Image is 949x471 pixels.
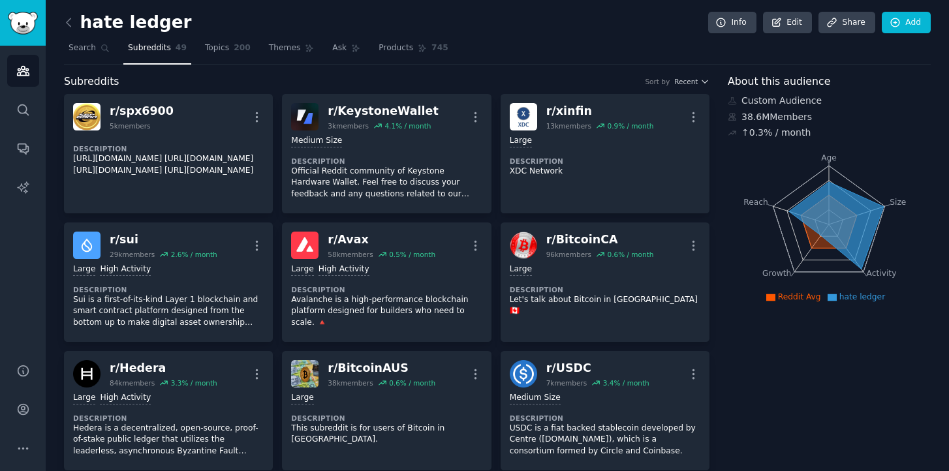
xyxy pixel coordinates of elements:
dt: Description [291,414,482,423]
div: r/ Hedera [110,360,217,376]
div: 3.3 % / month [171,378,217,387]
div: 0.6 % / month [607,250,653,259]
img: KeystoneWallet [291,103,319,130]
div: 96k members [546,250,591,259]
tspan: Size [890,197,906,206]
span: 745 [431,42,448,54]
tspan: Age [821,153,837,162]
span: Recent [674,77,698,86]
div: r/ xinfin [546,103,654,119]
a: Hederar/Hedera84kmembers3.3% / monthLargeHigh ActivityDescriptionHedera is a decentralized, open-... [64,351,273,470]
p: Official Reddit community of Keystone Hardware Wallet. Feel free to discuss your feedback and any... [291,166,482,200]
p: [URL][DOMAIN_NAME] [URL][DOMAIN_NAME] [URL][DOMAIN_NAME] [URL][DOMAIN_NAME] [73,153,264,176]
div: 84k members [110,378,155,387]
span: 49 [176,42,187,54]
span: Topics [205,42,229,54]
a: Avaxr/Avax58kmembers0.5% / monthLargeHigh ActivityDescriptionAvalanche is a high-performance bloc... [282,222,491,342]
p: Let's talk about Bitcoin in [GEOGRAPHIC_DATA] 🇨🇦 [510,294,700,317]
div: r/ KeystoneWallet [328,103,438,119]
img: Hedera [73,360,101,387]
div: Large [291,392,313,404]
span: Subreddits [128,42,171,54]
a: Share [818,12,875,34]
div: r/ BitcoinCA [546,232,654,248]
span: Products [379,42,413,54]
a: Search [64,38,114,65]
img: USDC [510,360,537,387]
img: GummySearch logo [8,12,38,35]
div: 7k members [546,378,587,387]
img: BitcoinCA [510,232,537,259]
tspan: Activity [867,269,897,278]
div: Custom Audience [728,94,931,108]
span: hate ledger [839,292,886,301]
p: Sui is a first-of-its-kind Layer 1 blockchain and smart contract platform designed from the botto... [73,294,264,329]
div: 0.9 % / month [607,121,653,130]
a: spx6900r/spx69005kmembersDescription[URL][DOMAIN_NAME] [URL][DOMAIN_NAME] [URL][DOMAIN_NAME] [URL... [64,94,273,213]
img: xinfin [510,103,537,130]
div: r/ Avax [328,232,435,248]
div: r/ BitcoinAUS [328,360,435,376]
div: High Activity [319,264,369,276]
tspan: Reach [743,197,768,206]
div: r/ sui [110,232,217,248]
span: Subreddits [64,74,119,90]
dt: Description [291,157,482,166]
div: r/ USDC [546,360,649,376]
div: Medium Size [510,392,561,404]
p: Avalanche is a high-performance blockchain platform designed for builders who need to scale. 🔺 [291,294,482,329]
div: 5k members [110,121,151,130]
a: BitcoinCAr/BitcoinCA96kmembers0.6% / monthLargeDescriptionLet's talk about Bitcoin in [GEOGRAPHIC... [501,222,709,342]
span: 200 [234,42,251,54]
p: This subreddit is for users of Bitcoin in [GEOGRAPHIC_DATA]. [291,423,482,446]
a: Info [708,12,756,34]
img: spx6900 [73,103,101,130]
a: BitcoinAUSr/BitcoinAUS38kmembers0.6% / monthLargeDescriptionThis subreddit is for users of Bitcoi... [282,351,491,470]
a: Topics200 [200,38,255,65]
div: Medium Size [291,135,342,147]
div: Sort by [645,77,670,86]
span: Themes [269,42,301,54]
tspan: Growth [762,269,791,278]
img: BitcoinAUS [291,360,319,387]
div: High Activity [100,392,151,404]
a: suir/sui29kmembers2.6% / monthLargeHigh ActivityDescriptionSui is a first-of-its-kind Layer 1 blo... [64,222,273,342]
a: Products745 [374,38,452,65]
span: Search [69,42,96,54]
div: 29k members [110,250,155,259]
p: XDC Network [510,166,700,177]
a: xinfinr/xinfin13kmembers0.9% / monthLargeDescriptionXDC Network [501,94,709,213]
dt: Description [291,285,482,294]
div: Large [73,264,95,276]
p: Hedera is a decentralized, open-source, proof-of-stake public ledger that utilizes the leaderless... [73,423,264,457]
span: Reddit Avg [778,292,821,301]
div: ↑ 0.3 % / month [741,126,811,140]
div: Large [291,264,313,276]
a: Subreddits49 [123,38,191,65]
a: Add [882,12,931,34]
dt: Description [73,144,264,153]
div: 0.5 % / month [389,250,435,259]
div: 4.1 % / month [384,121,431,130]
span: About this audience [728,74,830,90]
dt: Description [510,414,700,423]
span: Ask [332,42,347,54]
a: Ask [328,38,365,65]
a: Edit [763,12,812,34]
div: 0.6 % / month [389,378,435,387]
div: 3.4 % / month [603,378,649,387]
button: Recent [674,77,709,86]
div: 2.6 % / month [171,250,217,259]
dt: Description [510,285,700,294]
a: Themes [264,38,319,65]
div: High Activity [100,264,151,276]
div: r/ spx6900 [110,103,174,119]
img: Avax [291,232,319,259]
div: 58k members [328,250,373,259]
p: USDC is a fiat backed stablecoin developed by Centre ([DOMAIN_NAME]), which is a consortium forme... [510,423,700,457]
dt: Description [73,285,264,294]
h2: hate ledger [64,12,192,33]
div: 38k members [328,378,373,387]
div: Large [510,264,532,276]
div: Large [73,392,95,404]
